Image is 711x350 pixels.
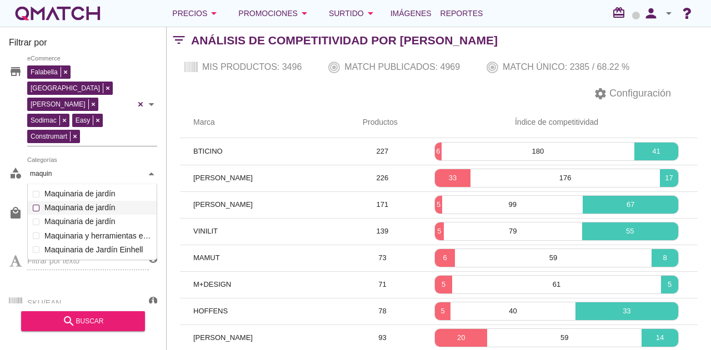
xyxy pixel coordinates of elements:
[470,173,660,184] p: 176
[135,63,146,146] div: Clear all
[238,7,311,20] div: Promociones
[193,280,231,288] span: M+DESIGN
[634,146,678,157] p: 41
[193,253,220,262] span: MAMUT
[661,279,678,290] p: 5
[21,311,145,331] button: buscar
[349,218,415,245] td: 139
[207,7,221,20] i: arrow_drop_down
[191,32,498,49] h2: Análisis de competitividad por [PERSON_NAME]
[364,7,377,20] i: arrow_drop_down
[452,279,661,290] p: 61
[28,115,59,125] span: Sodimac
[349,138,415,165] td: 227
[435,252,455,263] p: 6
[172,7,221,20] div: Precios
[320,2,386,24] button: Surtido
[652,252,678,263] p: 8
[9,65,22,78] i: store
[329,7,377,20] div: Surtido
[583,199,678,210] p: 67
[349,165,415,191] td: 226
[163,2,229,24] button: Precios
[28,67,61,77] span: Falabella
[180,107,349,138] th: Marca: Not sorted.
[298,7,311,20] i: arrow_drop_down
[349,191,415,218] td: 171
[349,245,415,271] td: 73
[73,115,93,125] span: Easy
[167,40,191,40] i: filter_list
[62,315,76,328] i: search
[349,271,415,298] td: 71
[42,243,154,257] label: Maquinaria de Jardín Einhell
[435,279,452,290] p: 5
[487,332,642,343] p: 59
[435,332,487,343] p: 20
[612,6,630,19] i: redeem
[442,199,583,210] p: 99
[436,2,488,24] a: Reportes
[575,306,678,317] p: 33
[607,86,671,101] span: Configuración
[193,174,253,182] span: [PERSON_NAME]
[662,7,675,20] i: arrow_drop_down
[42,187,154,201] label: Maquinaria de jardín
[660,173,678,184] p: 17
[30,315,136,328] div: buscar
[193,200,253,209] span: [PERSON_NAME]
[42,201,154,215] label: Maquinaria de jardín
[390,7,432,20] span: Imágenes
[9,36,157,54] h3: Filtrar por
[193,147,223,155] span: BTICINO
[193,333,253,342] span: [PERSON_NAME]
[582,226,678,237] p: 55
[585,84,680,104] button: Configuración
[642,332,678,343] p: 14
[349,107,415,138] th: Productos: Not sorted.
[435,226,444,237] p: 5
[42,215,154,229] label: Maquinaria de jardín
[435,199,442,210] p: 5
[193,227,218,235] span: VINILIT
[450,306,575,317] p: 40
[440,7,483,20] span: Reportes
[9,206,22,220] i: local_mall
[28,131,70,141] span: Construmart
[444,226,582,237] p: 79
[28,99,88,109] span: [PERSON_NAME]
[594,87,607,100] i: settings
[435,306,450,317] p: 5
[349,298,415,324] td: 78
[640,6,662,21] i: person
[13,2,102,24] a: white-qmatch-logo
[442,146,634,157] p: 180
[435,173,470,184] p: 33
[28,83,103,93] span: [GEOGRAPHIC_DATA]
[9,166,22,180] i: category
[42,229,154,243] label: Maquinaria y herramientas estacionarias
[193,307,228,315] span: HOFFENS
[455,252,652,263] p: 59
[435,146,442,157] p: 6
[415,107,698,138] th: Índice de competitividad: Not sorted.
[386,2,436,24] a: Imágenes
[229,2,320,24] button: Promociones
